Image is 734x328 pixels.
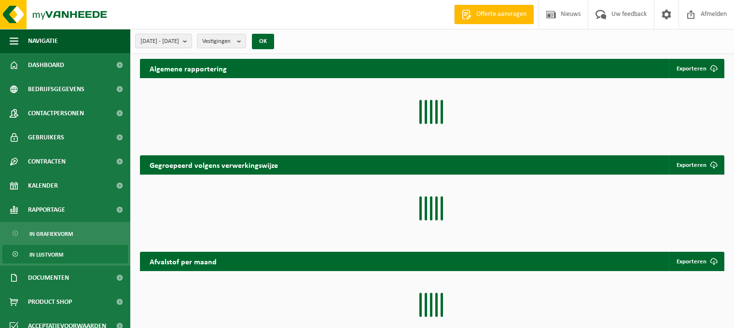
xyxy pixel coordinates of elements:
[140,155,288,174] h2: Gegroepeerd volgens verwerkingswijze
[135,34,192,48] button: [DATE] - [DATE]
[28,125,64,150] span: Gebruikers
[28,198,65,222] span: Rapportage
[28,266,69,290] span: Documenten
[28,174,58,198] span: Kalender
[474,10,529,19] span: Offerte aanvragen
[29,246,63,264] span: In lijstvorm
[140,34,179,49] span: [DATE] - [DATE]
[28,77,84,101] span: Bedrijfsgegevens
[2,245,128,263] a: In lijstvorm
[28,290,72,314] span: Product Shop
[28,150,66,174] span: Contracten
[140,59,236,78] h2: Algemene rapportering
[28,101,84,125] span: Contactpersonen
[202,34,233,49] span: Vestigingen
[252,34,274,49] button: OK
[669,59,723,78] button: Exporteren
[454,5,534,24] a: Offerte aanvragen
[197,34,246,48] button: Vestigingen
[669,252,723,271] a: Exporteren
[28,53,64,77] span: Dashboard
[2,224,128,243] a: In grafiekvorm
[28,29,58,53] span: Navigatie
[669,155,723,175] a: Exporteren
[29,225,73,243] span: In grafiekvorm
[140,252,226,271] h2: Afvalstof per maand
